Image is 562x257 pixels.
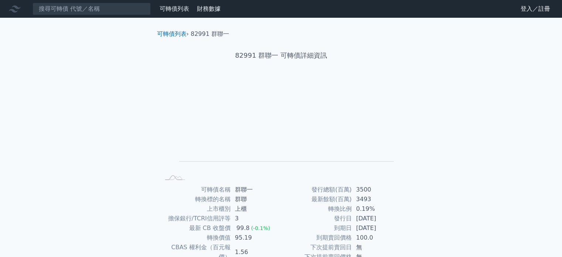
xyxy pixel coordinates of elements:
[281,195,352,204] td: 最新餘額(百萬)
[160,204,231,214] td: 上市櫃別
[352,185,402,195] td: 3500
[231,233,281,243] td: 95.19
[352,223,402,233] td: [DATE]
[191,30,229,38] li: 82991 群聯一
[160,195,231,204] td: 轉換標的名稱
[151,50,411,61] h1: 82991 群聯一 可轉債詳細資訊
[197,5,221,12] a: 財務數據
[231,214,281,223] td: 3
[515,3,556,15] a: 登入／註冊
[157,30,189,38] li: ›
[235,223,251,233] div: 99.8
[160,223,231,233] td: 最新 CB 收盤價
[33,3,151,15] input: 搜尋可轉債 代號／名稱
[352,233,402,243] td: 100.0
[231,195,281,204] td: 群聯
[231,185,281,195] td: 群聯一
[281,185,352,195] td: 發行總額(百萬)
[281,223,352,233] td: 到期日
[160,233,231,243] td: 轉換價值
[160,185,231,195] td: 可轉債名稱
[352,214,402,223] td: [DATE]
[251,225,270,231] span: (-0.1%)
[352,243,402,252] td: 無
[160,5,189,12] a: 可轉債列表
[352,195,402,204] td: 3493
[352,204,402,214] td: 0.19%
[157,30,187,37] a: 可轉債列表
[281,214,352,223] td: 發行日
[281,243,352,252] td: 下次提前賣回日
[281,233,352,243] td: 到期賣回價格
[160,214,231,223] td: 擔保銀行/TCRI信用評等
[231,204,281,214] td: 上櫃
[281,204,352,214] td: 轉換比例
[172,84,394,172] g: Chart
